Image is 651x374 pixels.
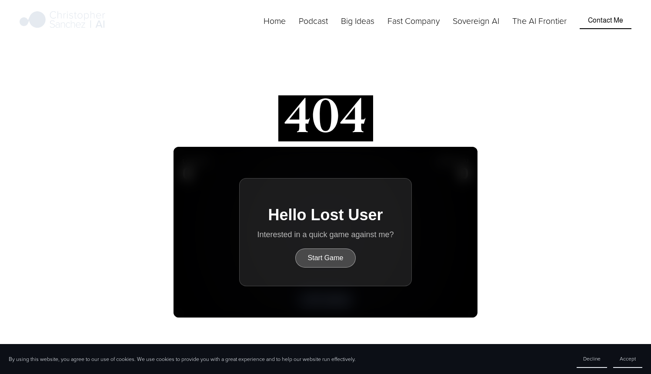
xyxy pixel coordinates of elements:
[341,15,374,26] span: Big Ideas
[512,14,567,27] a: The AI Frontier
[341,14,374,27] a: folder dropdown
[580,12,631,29] a: Contact Me
[387,14,440,27] a: folder dropdown
[453,14,499,27] a: Sovereign AI
[577,350,607,368] button: Decline
[20,10,105,31] img: Christopher Sanchez | AI
[613,350,642,368] button: Accept
[284,87,367,144] strong: 404
[264,14,286,27] a: Home
[9,355,356,363] p: By using this website, you agree to our use of cookies. We use cookies to provide you with a grea...
[583,355,601,362] span: Decline
[387,15,440,26] span: Fast Company
[620,355,636,362] span: Accept
[299,14,328,27] a: Podcast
